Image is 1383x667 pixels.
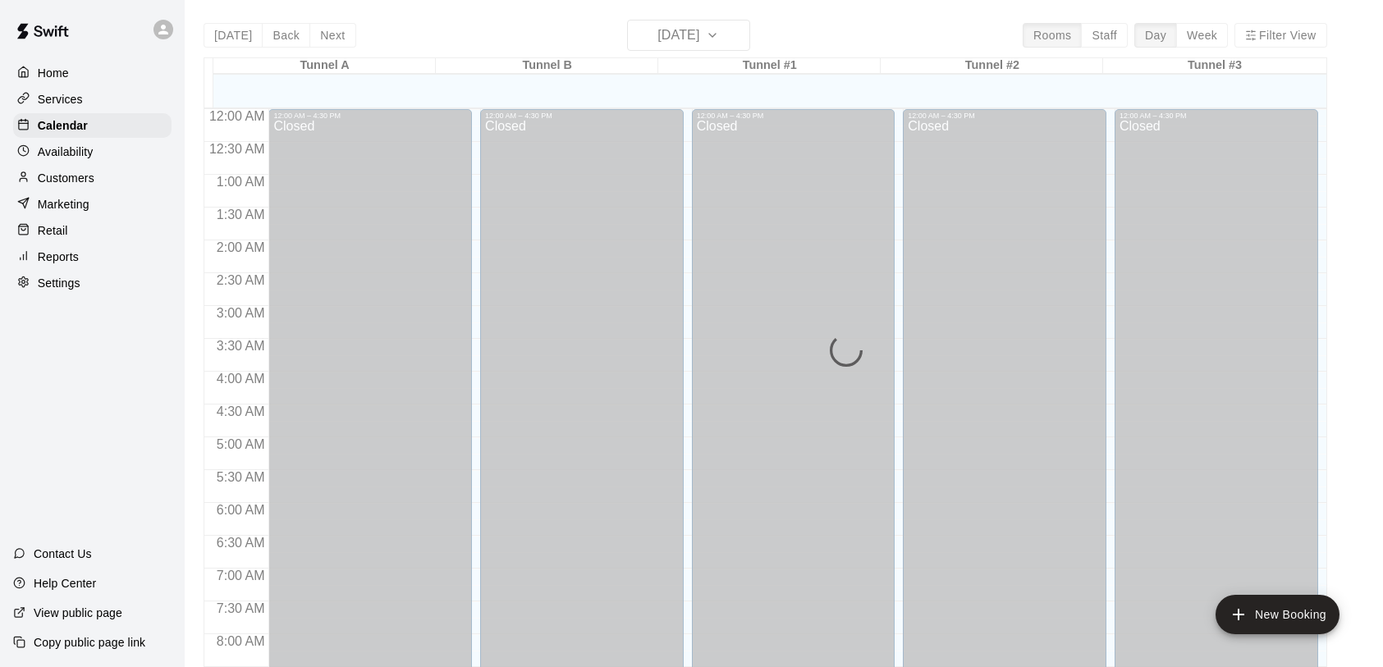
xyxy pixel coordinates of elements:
p: Home [38,65,69,81]
span: 3:00 AM [213,306,269,320]
span: 8:00 AM [213,634,269,648]
span: 12:00 AM [205,109,269,123]
div: Tunnel #3 [1103,58,1326,74]
a: Marketing [13,192,172,217]
span: 3:30 AM [213,339,269,353]
div: 12:00 AM – 4:30 PM [697,112,891,120]
span: 2:30 AM [213,273,269,287]
span: 12:30 AM [205,142,269,156]
p: Calendar [38,117,88,134]
a: Home [13,61,172,85]
a: Customers [13,166,172,190]
span: 1:30 AM [213,208,269,222]
span: 1:00 AM [213,175,269,189]
p: Settings [38,275,80,291]
p: Reports [38,249,79,265]
span: 2:00 AM [213,240,269,254]
p: Customers [38,170,94,186]
div: Tunnel #2 [881,58,1103,74]
div: Tunnel A [213,58,436,74]
p: Copy public page link [34,634,145,651]
p: View public page [34,605,122,621]
div: 12:00 AM – 4:30 PM [1120,112,1313,120]
a: Availability [13,139,172,164]
div: 12:00 AM – 4:30 PM [908,112,1101,120]
a: Services [13,87,172,112]
p: Help Center [34,575,96,592]
button: add [1216,595,1339,634]
div: 12:00 AM – 4:30 PM [273,112,467,120]
p: Contact Us [34,546,92,562]
span: 4:00 AM [213,372,269,386]
p: Retail [38,222,68,239]
a: Retail [13,218,172,243]
a: Calendar [13,113,172,138]
p: Availability [38,144,94,160]
p: Marketing [38,196,89,212]
span: 5:00 AM [213,437,269,451]
span: 7:30 AM [213,601,269,615]
p: Services [38,91,83,107]
span: 5:30 AM [213,470,269,484]
div: Tunnel B [436,58,658,74]
span: 4:30 AM [213,404,269,418]
div: Tunnel #1 [658,58,881,74]
span: 7:00 AM [213,569,269,582]
a: Reports [13,244,172,269]
span: 6:30 AM [213,536,269,550]
a: Settings [13,271,172,295]
span: 6:00 AM [213,503,269,517]
div: 12:00 AM – 4:30 PM [485,112,679,120]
